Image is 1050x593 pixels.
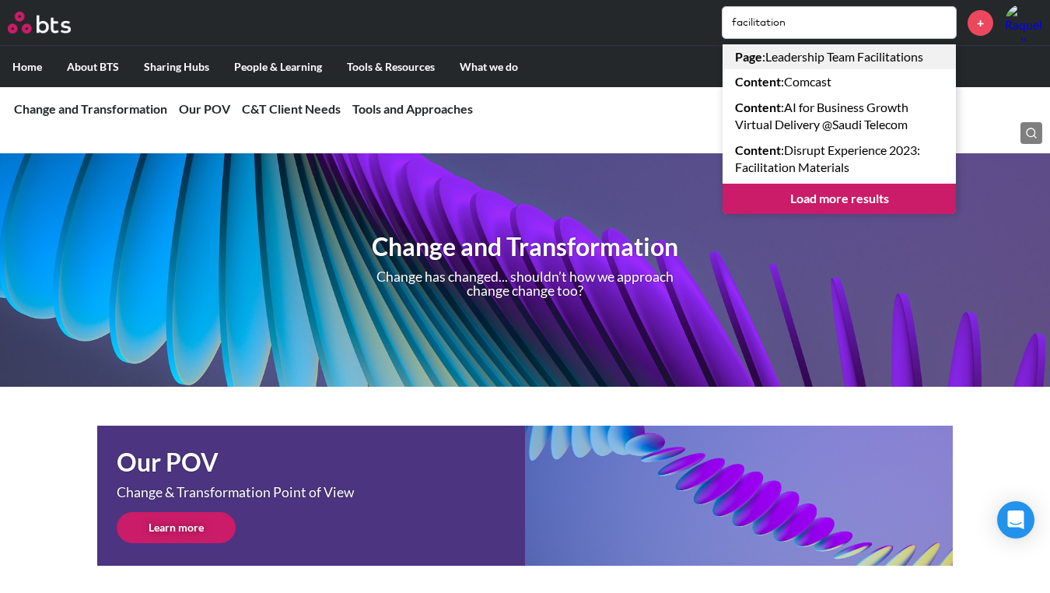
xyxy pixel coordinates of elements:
a: Learn more [117,512,236,543]
a: Go home [8,12,100,33]
a: Content:AI for Business Growth Virtual Delivery @Saudi Telecom [723,95,956,138]
strong: Content [735,74,781,89]
p: Change has changed... shouldn’t how we approach change change too? [359,270,691,297]
a: Load more results [723,184,956,213]
strong: Content [735,142,781,157]
label: About BTS [54,47,131,87]
label: People & Learning [222,47,334,87]
p: Change & Transformation Point of View [117,486,443,500]
a: + [968,10,993,36]
a: Our POV [179,101,230,116]
img: BTS Logo [8,12,71,33]
a: Tools and Approaches [352,101,473,116]
a: Content:Disrupt Experience 2023: Facilitation Materials [723,138,956,181]
a: Change and Transformation [14,101,167,116]
img: Raquel Dellagli [1005,4,1042,41]
a: C&T Client Needs [242,101,341,116]
strong: Page [735,49,762,64]
label: Sharing Hubs [131,47,222,87]
h1: Our POV [117,445,525,480]
a: Page:Leadership Team Facilitations [723,44,956,69]
strong: Content [735,100,781,114]
label: What we do [447,47,530,87]
a: Profile [1005,4,1042,41]
label: Tools & Resources [334,47,447,87]
h1: Change and Transformation [317,230,733,265]
div: Open Intercom Messenger [997,501,1034,539]
a: Content:Comcast [723,69,956,94]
